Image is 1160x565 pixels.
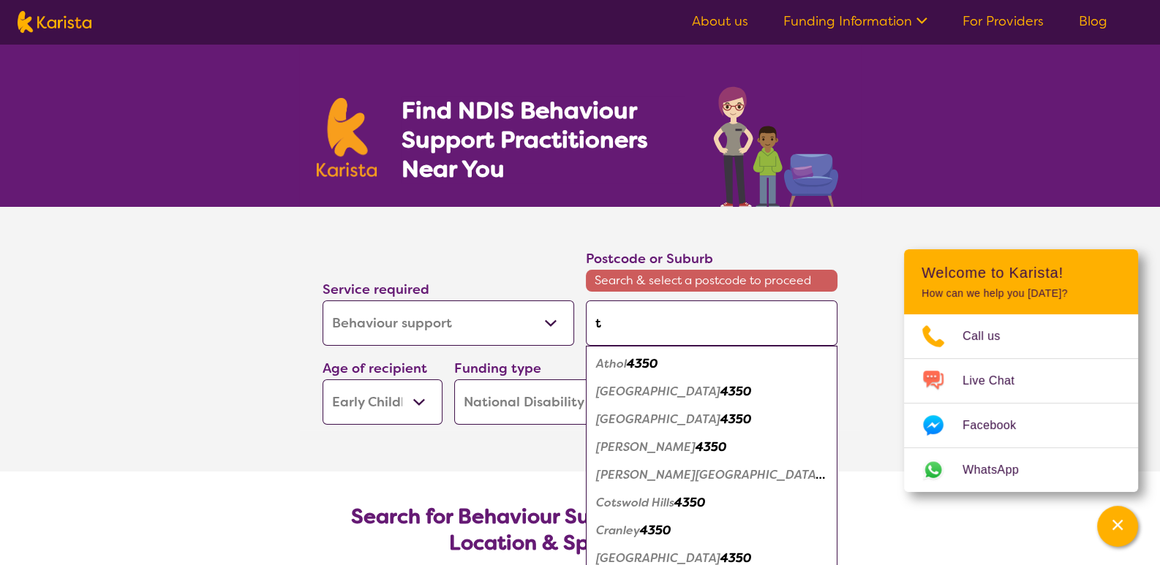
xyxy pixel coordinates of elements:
div: Centenary Heights 4350 [593,406,830,433]
img: Karista logo [317,98,377,177]
em: 4350 [674,495,705,510]
div: Clifford Gardens 4350 [593,461,830,489]
div: Cotswold Hills 4350 [593,489,830,517]
p: How can we help you [DATE]? [922,287,1121,300]
span: Call us [963,325,1018,347]
span: Search & select a postcode to proceed [586,270,837,292]
em: 4350 [696,439,726,455]
div: Charlton 4350 [593,433,830,461]
em: 4350 [640,523,671,538]
span: Live Chat [963,370,1032,392]
em: [PERSON_NAME] [596,439,696,455]
h2: Welcome to Karista! [922,264,1121,281]
img: behaviour-support [709,79,843,207]
div: Athol 4350 [593,350,830,378]
em: Cotswold Hills [596,495,674,510]
label: Age of recipient [323,360,427,377]
em: Cranley [596,523,640,538]
div: Blue Mountain Heights 4350 [593,378,830,406]
a: For Providers [963,12,1044,30]
h1: Find NDIS Behaviour Support Practitioners Near You [402,96,685,183]
em: 4350 [720,384,751,399]
h2: Search for Behaviour Support Practitioners by Location & Specific Needs [334,504,826,556]
div: Channel Menu [904,249,1138,492]
label: Postcode or Suburb [586,250,713,268]
a: About us [692,12,748,30]
label: Service required [323,281,429,298]
span: Facebook [963,414,1033,436]
div: Cranley 4350 [593,517,830,545]
em: 4350 [720,412,751,427]
ul: Choose channel [904,314,1138,492]
em: 4350 [627,356,658,371]
a: Web link opens in a new tab. [904,448,1138,492]
em: [GEOGRAPHIC_DATA] [596,384,720,399]
a: Blog [1079,12,1107,30]
em: [GEOGRAPHIC_DATA] [596,412,720,427]
button: Channel Menu [1097,506,1138,547]
em: Athol [596,356,627,371]
img: Karista logo [18,11,91,33]
em: [PERSON_NAME][GEOGRAPHIC_DATA] [596,467,825,482]
label: Funding type [454,360,541,377]
span: WhatsApp [963,459,1036,481]
input: Type [586,300,837,346]
a: Funding Information [783,12,927,30]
